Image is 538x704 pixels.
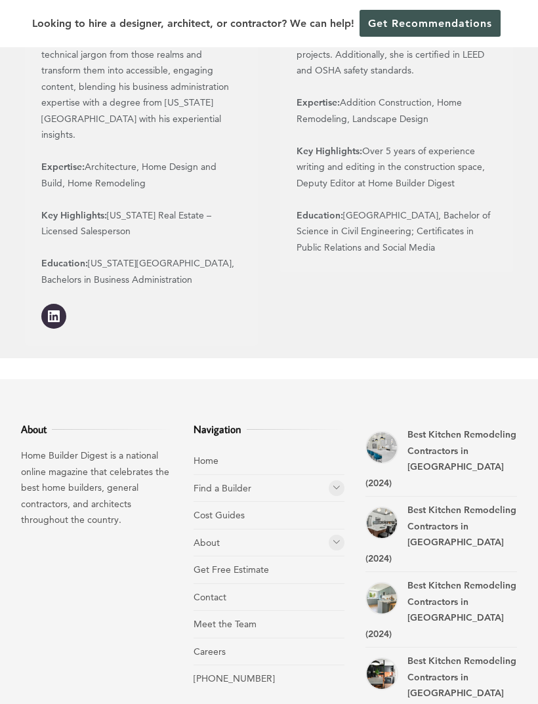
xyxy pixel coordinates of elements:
[21,447,173,528] p: Home Builder Digest is a national online magazine that celebrates the best home builders, general...
[194,646,226,657] a: Careers
[297,209,343,221] strong: Education:
[365,579,516,640] a: Best Kitchen Remodeling Contractors in [GEOGRAPHIC_DATA] (2024)
[472,638,522,688] iframe: Drift Widget Chat Controller
[360,10,501,37] a: Get Recommendations
[41,257,88,269] strong: Education:
[21,421,173,437] h3: About
[365,657,398,690] a: Best Kitchen Remodeling Contractors in Fort Lauderdale (2024)
[194,509,245,521] a: Cost Guides
[365,582,398,615] a: Best Kitchen Remodeling Contractors in Miami Beach (2024)
[194,564,269,575] a: Get Free Estimate
[365,507,398,539] a: Best Kitchen Remodeling Contractors in Boca Raton (2024)
[41,161,85,173] strong: Expertise:
[194,421,345,437] h3: Navigation
[297,145,362,157] strong: Key Highlights:
[297,96,340,108] strong: Expertise:
[194,591,226,603] a: Contact
[194,618,257,630] a: Meet the Team
[194,482,251,494] a: Find a Builder
[365,504,516,564] a: Best Kitchen Remodeling Contractors in [GEOGRAPHIC_DATA] (2024)
[194,455,218,466] a: Home
[365,431,398,464] a: Best Kitchen Remodeling Contractors in Coral Gables (2024)
[41,304,66,329] a: LinkedIn
[194,673,275,684] a: [PHONE_NUMBER]
[194,537,220,549] a: About
[41,209,107,221] strong: Key Highlights:
[365,428,516,489] a: Best Kitchen Remodeling Contractors in [GEOGRAPHIC_DATA] (2024)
